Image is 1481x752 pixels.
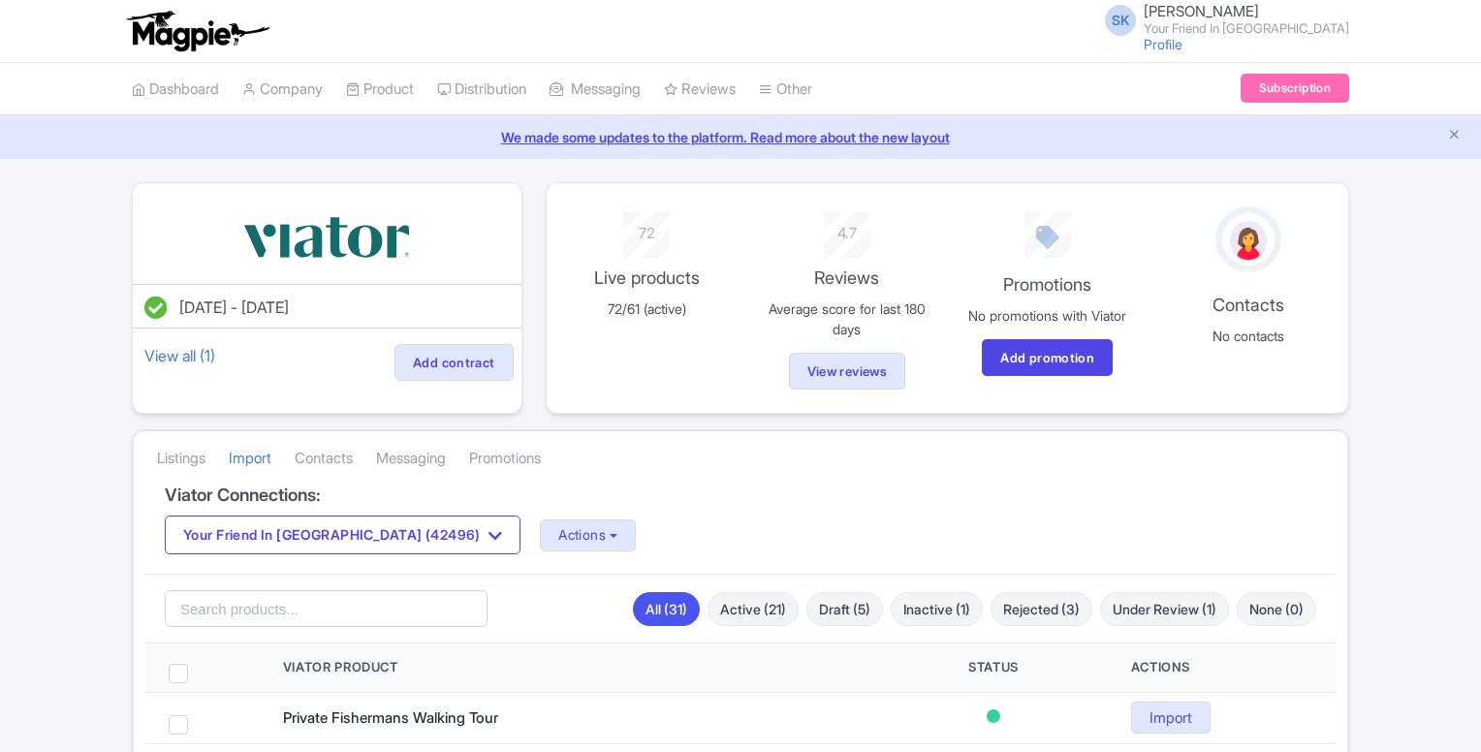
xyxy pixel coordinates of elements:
div: Private Fishermans Walking Tour [283,707,857,730]
span: [PERSON_NAME] [1144,2,1259,20]
p: 72/61 (active) [558,298,736,319]
input: Search products... [165,590,488,627]
a: Distribution [437,63,526,116]
a: Dashboard [132,63,219,116]
a: Draft (5) [806,592,883,626]
a: All (31) [633,592,700,626]
span: SK [1105,5,1136,36]
h4: Viator Connections: [165,486,1316,505]
img: avatar_key_member-9c1dde93af8b07d7383eb8b5fb890c87.png [1226,217,1271,264]
a: Messaging [550,63,641,116]
a: Subscription [1241,74,1349,103]
a: Contacts [295,432,353,486]
a: View all (1) [141,342,219,369]
span: [DATE] - [DATE] [179,298,289,317]
a: View reviews [789,353,906,390]
a: Import [229,432,271,486]
a: Profile [1144,36,1182,52]
a: Product [346,63,414,116]
p: Reviews [758,265,935,291]
a: We made some updates to the platform. Read more about the new layout [12,127,1469,147]
p: No promotions with Viator [959,305,1136,326]
img: vbqrramwp3xkpi4ekcjz.svg [239,206,414,268]
a: None (0) [1237,592,1316,626]
a: Under Review (1) [1100,592,1229,626]
img: logo-ab69f6fb50320c5b225c76a69d11143b.png [122,10,272,52]
a: Inactive (1) [891,592,983,626]
a: Rejected (3) [991,592,1092,626]
button: Your Friend In [GEOGRAPHIC_DATA] (42496) [165,516,520,554]
a: SK [PERSON_NAME] Your Friend In [GEOGRAPHIC_DATA] [1093,4,1349,35]
th: Status [879,643,1107,692]
th: Actions [1108,643,1336,692]
a: Import [1131,702,1211,734]
button: Actions [540,519,636,551]
p: Average score for last 180 days [758,298,935,339]
th: Viator Product [260,643,880,692]
a: Add promotion [982,339,1113,376]
p: No contacts [1159,326,1337,346]
a: Listings [157,432,205,486]
a: Messaging [376,432,446,486]
p: Contacts [1159,292,1337,318]
a: Company [242,63,323,116]
p: Promotions [959,271,1136,298]
div: 72 [558,211,736,245]
small: Your Friend In [GEOGRAPHIC_DATA] [1144,22,1349,35]
a: Other [759,63,812,116]
p: Live products [558,265,736,291]
a: Active (21) [708,592,799,626]
a: Promotions [469,432,541,486]
span: Active [987,709,1000,723]
button: Close announcement [1447,125,1462,147]
a: Reviews [664,63,736,116]
a: Add contract [394,344,514,381]
div: 4.7 [758,211,935,245]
